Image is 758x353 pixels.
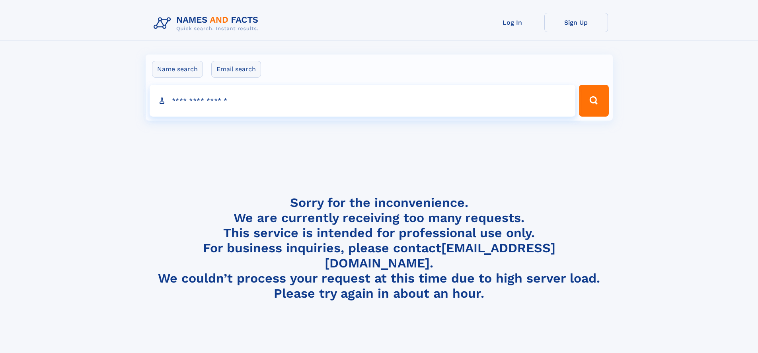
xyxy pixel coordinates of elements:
[481,13,544,32] a: Log In
[152,61,203,78] label: Name search
[150,195,608,301] h4: Sorry for the inconvenience. We are currently receiving too many requests. This service is intend...
[150,13,265,34] img: Logo Names and Facts
[544,13,608,32] a: Sign Up
[211,61,261,78] label: Email search
[150,85,576,117] input: search input
[325,240,555,271] a: [EMAIL_ADDRESS][DOMAIN_NAME]
[579,85,608,117] button: Search Button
